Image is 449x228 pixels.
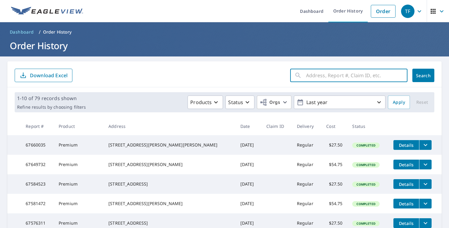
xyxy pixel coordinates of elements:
[188,96,223,109] button: Products
[412,69,434,82] button: Search
[30,72,68,79] p: Download Excel
[235,155,261,174] td: [DATE]
[419,218,432,228] button: filesDropdownBtn-67576311
[419,199,432,208] button: filesDropdownBtn-67581472
[21,174,54,194] td: 67584523
[54,155,104,174] td: Premium
[108,161,230,168] div: [STREET_ADDRESS][PERSON_NAME]
[393,179,419,189] button: detailsBtn-67584523
[235,194,261,213] td: [DATE]
[306,67,407,84] input: Address, Report #, Claim ID, etc.
[393,140,419,150] button: detailsBtn-67660035
[11,7,83,16] img: EV Logo
[21,194,54,213] td: 67581472
[292,135,322,155] td: Regular
[7,27,442,37] nav: breadcrumb
[397,142,415,148] span: Details
[321,155,347,174] td: $54.75
[397,220,415,226] span: Details
[21,155,54,174] td: 67649732
[54,194,104,213] td: Premium
[353,163,379,167] span: Completed
[393,218,419,228] button: detailsBtn-67576311
[353,221,379,226] span: Completed
[292,117,322,135] th: Delivery
[108,201,230,207] div: [STREET_ADDRESS][PERSON_NAME]
[261,117,292,135] th: Claim ID
[292,194,322,213] td: Regular
[21,135,54,155] td: 67660035
[104,117,235,135] th: Address
[419,140,432,150] button: filesDropdownBtn-67660035
[225,96,254,109] button: Status
[260,99,280,106] span: Orgs
[54,174,104,194] td: Premium
[353,202,379,206] span: Completed
[108,181,230,187] div: [STREET_ADDRESS]
[393,199,419,208] button: detailsBtn-67581472
[108,142,230,148] div: [STREET_ADDRESS][PERSON_NAME][PERSON_NAME]
[21,117,54,135] th: Report #
[417,73,429,78] span: Search
[190,99,212,106] p: Products
[321,135,347,155] td: $27.50
[353,182,379,186] span: Completed
[15,69,72,82] button: Download Excel
[321,117,347,135] th: Cost
[321,194,347,213] td: $54.75
[108,220,230,226] div: [STREET_ADDRESS]
[321,174,347,194] td: $27.50
[292,155,322,174] td: Regular
[419,179,432,189] button: filesDropdownBtn-67584523
[17,95,86,102] p: 1-10 of 79 records shown
[7,39,442,52] h1: Order History
[294,96,385,109] button: Last year
[10,29,34,35] span: Dashboard
[235,135,261,155] td: [DATE]
[388,96,410,109] button: Apply
[393,99,405,106] span: Apply
[54,135,104,155] td: Premium
[397,162,415,168] span: Details
[304,97,375,108] p: Last year
[7,27,36,37] a: Dashboard
[371,5,396,18] a: Order
[235,174,261,194] td: [DATE]
[43,29,72,35] p: Order History
[17,104,86,110] p: Refine results by choosing filters
[235,117,261,135] th: Date
[353,143,379,147] span: Completed
[347,117,388,135] th: Status
[257,96,291,109] button: Orgs
[401,5,414,18] div: TF
[39,28,41,36] li: /
[393,160,419,169] button: detailsBtn-67649732
[419,160,432,169] button: filesDropdownBtn-67649732
[292,174,322,194] td: Regular
[397,201,415,207] span: Details
[228,99,243,106] p: Status
[397,181,415,187] span: Details
[54,117,104,135] th: Product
